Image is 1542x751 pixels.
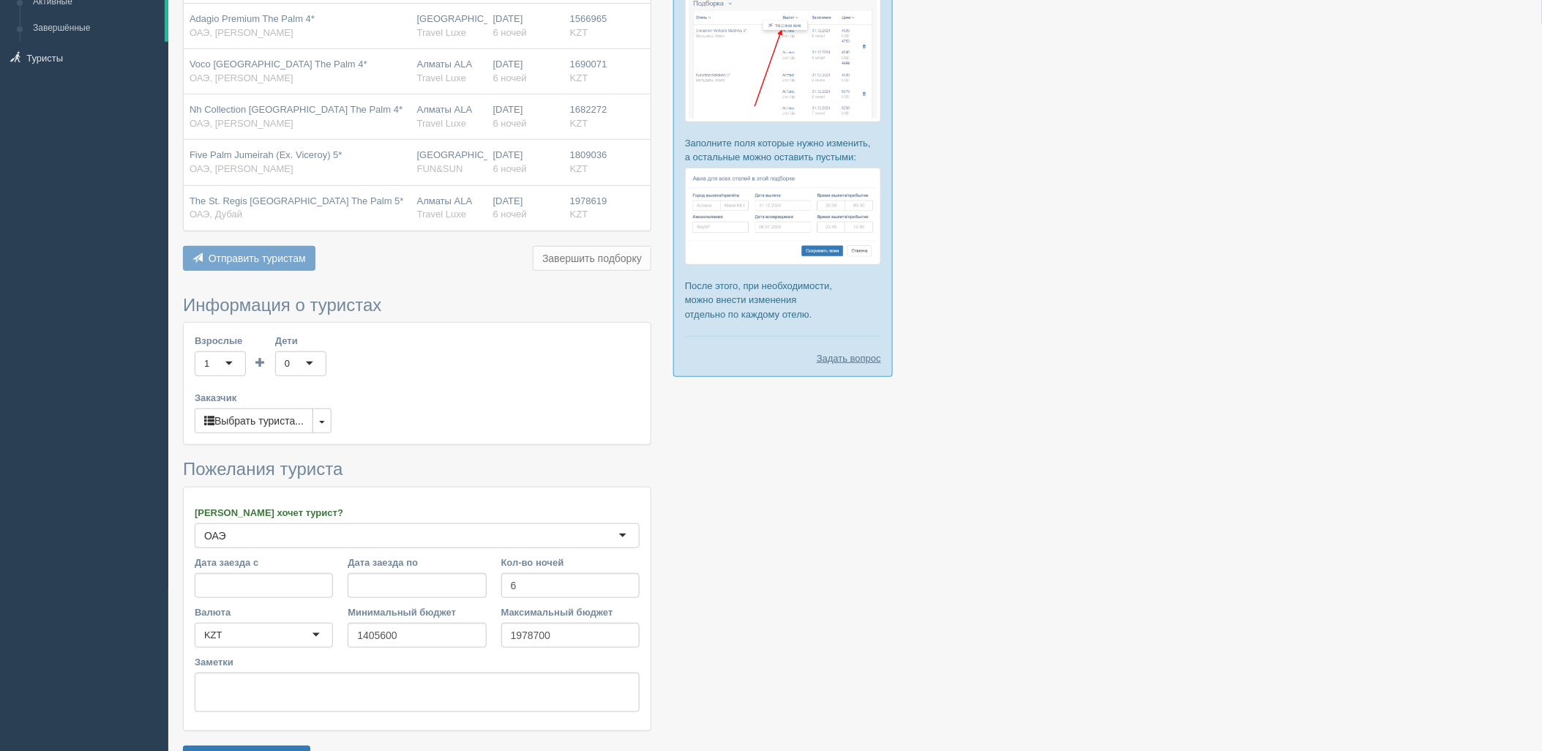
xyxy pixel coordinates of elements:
[183,459,343,479] span: Пожелания туриста
[190,72,293,83] span: ОАЭ, [PERSON_NAME]
[195,556,333,569] label: Дата заезда с
[190,163,293,174] span: ОАЭ, [PERSON_NAME]
[190,149,343,160] span: Five Palm Jumeirah (Ex. Viceroy) 5*
[190,209,242,220] span: ОАЭ, Дубай
[570,104,607,115] span: 1682272
[190,118,293,129] span: ОАЭ, [PERSON_NAME]
[493,58,558,85] div: [DATE]
[204,628,222,643] div: KZT
[195,506,640,520] label: [PERSON_NAME] хочет турист?
[417,12,482,40] div: [GEOGRAPHIC_DATA]
[204,528,226,543] div: ОАЭ
[417,209,466,220] span: Travel Luxe
[493,118,527,129] span: 6 ночей
[501,556,640,569] label: Кол-во ночей
[195,605,333,619] label: Валюта
[501,605,640,619] label: Максимальный бюджет
[348,605,486,619] label: Минимальный бюджет
[493,72,527,83] span: 6 ночей
[26,15,165,42] a: Завершённые
[209,253,306,264] span: Отправить туристам
[570,118,588,129] span: KZT
[570,149,607,160] span: 1809036
[685,136,881,164] p: Заполните поля которые нужно изменить, а остальные можно оставить пустыми:
[417,149,482,176] div: [GEOGRAPHIC_DATA]
[190,195,404,206] span: The St. Regis [GEOGRAPHIC_DATA] The Palm 5*
[493,12,558,40] div: [DATE]
[570,209,588,220] span: KZT
[570,27,588,38] span: KZT
[501,573,640,598] input: 7-10 или 7,10,14
[204,356,209,371] div: 1
[685,168,881,265] img: %D0%BF%D0%BE%D0%B4%D0%B1%D0%BE%D1%80%D0%BA%D0%B0-%D0%B0%D0%B2%D0%B8%D0%B0-2-%D1%81%D1%80%D0%BC-%D...
[817,351,881,365] a: Задать вопрос
[190,59,367,70] span: Voco [GEOGRAPHIC_DATA] The Palm 4*
[493,27,527,38] span: 6 ночей
[417,118,466,129] span: Travel Luxe
[417,58,482,85] div: Алматы ALA
[570,72,588,83] span: KZT
[195,408,313,433] button: Выбрать туриста...
[183,296,651,315] h3: Информация о туристах
[275,334,326,348] label: Дети
[493,149,558,176] div: [DATE]
[195,334,246,348] label: Взрослые
[417,103,482,130] div: Алматы ALA
[417,27,466,38] span: Travel Luxe
[493,103,558,130] div: [DATE]
[685,279,881,321] p: После этого, при необходимости, можно внести изменения отдельно по каждому отелю.
[417,163,463,174] span: FUN&SUN
[570,195,607,206] span: 1978619
[190,13,315,24] span: Adagio Premium The Palm 4*
[195,391,640,405] label: Заказчик
[570,59,607,70] span: 1690071
[570,13,607,24] span: 1566965
[417,72,466,83] span: Travel Luxe
[417,195,482,222] div: Алматы ALA
[190,104,403,115] span: Nh Collection [GEOGRAPHIC_DATA] The Palm 4*
[190,27,293,38] span: ОАЭ, [PERSON_NAME]
[533,246,651,271] button: Завершить подборку
[570,163,588,174] span: KZT
[493,209,527,220] span: 6 ночей
[183,246,315,271] button: Отправить туристам
[493,195,558,222] div: [DATE]
[195,655,640,669] label: Заметки
[348,556,486,569] label: Дата заезда по
[493,163,527,174] span: 6 ночей
[285,356,290,371] div: 0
